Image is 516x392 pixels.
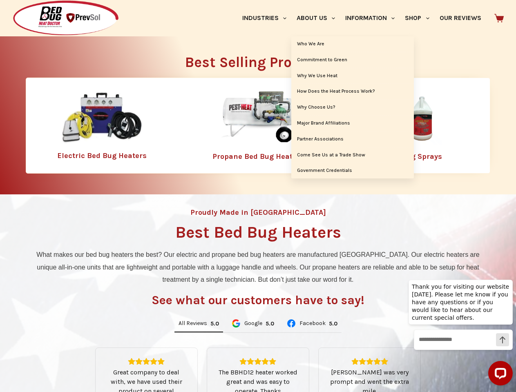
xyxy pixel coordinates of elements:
[291,147,414,163] a: Come See Us at a Trade Show
[291,116,414,131] a: Major Brand Affiliations
[152,294,364,306] h3: See what our customers have to say!
[329,320,337,327] div: Rating: 5.0 out of 5
[291,52,414,68] a: Commitment to Green
[291,131,414,147] a: Partner Associations
[210,320,219,327] div: Rating: 5.0 out of 5
[266,320,274,327] div: 5.0
[57,151,147,160] a: Electric Bed Bug Heaters
[402,272,516,392] iframe: LiveChat chat widget
[328,358,411,365] div: Rating: 5.0 out of 5
[291,100,414,115] a: Why Choose Us?
[105,358,188,365] div: Rating: 5.0 out of 5
[291,84,414,99] a: How Does the Heat Process Work?
[244,321,262,326] span: Google
[175,224,341,241] h1: Best Bed Bug Heaters
[26,55,490,69] h2: Best Selling Products
[291,68,414,84] a: Why We Use Heat
[179,321,207,326] span: All Reviews
[329,320,337,327] div: 5.0
[210,320,219,327] div: 5.0
[299,321,326,326] span: Facebook
[291,36,414,52] a: Who We Are
[212,152,304,161] a: Propane Bed Bug Heaters
[291,163,414,178] a: Government Credentials
[190,209,326,216] h4: Proudly Made in [GEOGRAPHIC_DATA]
[217,358,299,365] div: Rating: 5.0 out of 5
[30,249,486,286] p: What makes our bed bug heaters the best? Our electric and propane bed bug heaters are manufacture...
[266,320,274,327] div: Rating: 5.0 out of 5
